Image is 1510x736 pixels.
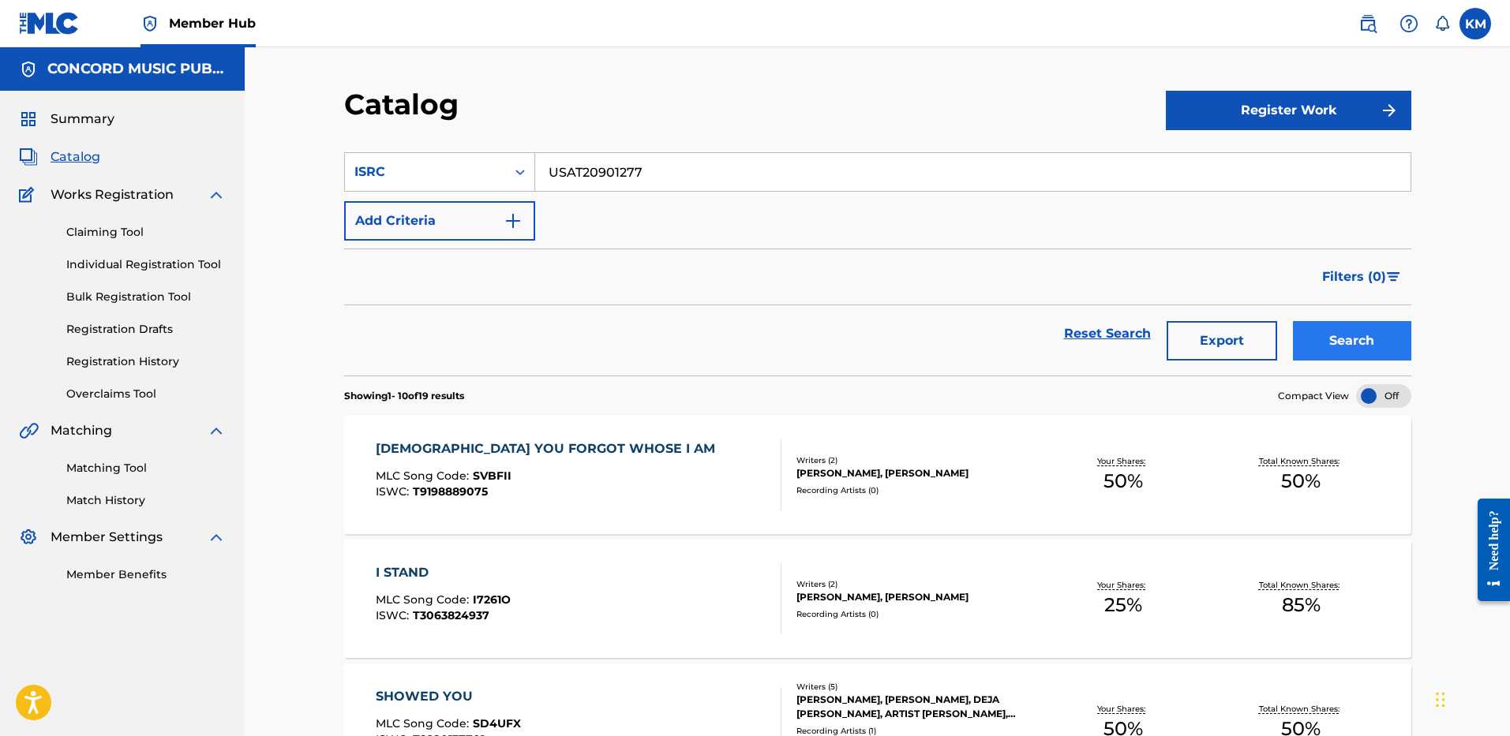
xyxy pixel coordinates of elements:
[1431,660,1510,736] iframe: Chat Widget
[473,716,521,730] span: SD4UFX
[47,60,226,78] h5: CONCORD MUSIC PUBLISHING LLC
[66,353,226,370] a: Registration History
[796,578,1035,590] div: Writers ( 2 )
[473,469,511,483] span: SVBFII
[66,321,226,338] a: Registration Drafts
[344,540,1411,658] a: I STANDMLC Song Code:I7261OISWC:T3063824937Writers (2)[PERSON_NAME], [PERSON_NAME]Recording Artis...
[376,439,723,458] div: [DEMOGRAPHIC_DATA] YOU FORGOT WHOSE I AM
[796,608,1035,620] div: Recording Artists ( 0 )
[1278,389,1349,403] span: Compact View
[796,454,1035,466] div: Writers ( 2 )
[1103,467,1143,495] span: 50 %
[51,185,174,204] span: Works Registration
[66,289,226,305] a: Bulk Registration Tool
[1459,8,1491,39] div: User Menu
[376,608,413,622] span: ISWC :
[376,687,521,706] div: SHOWED YOU
[473,592,511,607] span: I7261O
[1097,455,1149,467] p: Your Shares:
[376,484,413,499] span: ISWC :
[344,152,1411,375] form: Search Form
[413,608,489,622] span: T3063824937
[1380,101,1399,120] img: f7272a7cc735f4ea7f67.svg
[51,528,163,547] span: Member Settings
[1281,467,1321,495] span: 50 %
[376,716,473,730] span: MLC Song Code :
[344,389,464,403] p: Showing 1 - 10 of 19 results
[344,201,535,241] button: Add Criteria
[1313,257,1411,297] button: Filters (0)
[66,460,226,476] a: Matching Tool
[796,484,1035,496] div: Recording Artists ( 0 )
[19,12,80,35] img: MLC Logo
[66,386,226,402] a: Overclaims Tool
[19,60,38,79] img: Accounts
[1097,579,1149,591] p: Your Shares:
[1282,591,1321,619] span: 85 %
[796,693,1035,721] div: [PERSON_NAME], [PERSON_NAME], DEJA [PERSON_NAME], ARTIST [PERSON_NAME], [PERSON_NAME]
[1322,267,1386,286] span: Filters ( 0 )
[376,469,473,483] span: MLC Song Code :
[1436,676,1445,723] div: Drag
[207,185,226,204] img: expand
[19,110,38,129] img: Summary
[344,416,1411,534] a: [DEMOGRAPHIC_DATA] YOU FORGOT WHOSE I AMMLC Song Code:SVBFIIISWC:T9198889075Writers (2)[PERSON_NA...
[1399,14,1418,33] img: help
[66,566,226,583] a: Member Benefits
[1167,321,1277,361] button: Export
[1104,591,1142,619] span: 25 %
[207,528,226,547] img: expand
[51,110,114,129] span: Summary
[51,148,100,166] span: Catalog
[1358,14,1377,33] img: search
[796,590,1035,604] div: [PERSON_NAME], [PERSON_NAME]
[19,185,39,204] img: Works Registration
[1466,487,1510,614] iframe: Resource Center
[796,681,1035,693] div: Writers ( 5 )
[1352,8,1384,39] a: Public Search
[1056,316,1159,351] a: Reset Search
[1293,321,1411,361] button: Search
[413,484,488,499] span: T9198889075
[66,224,226,241] a: Claiming Tool
[51,421,112,440] span: Matching
[376,592,473,607] span: MLC Song Code :
[1259,455,1343,467] p: Total Known Shares:
[19,421,39,440] img: Matching
[1097,703,1149,715] p: Your Shares:
[1259,703,1343,715] p: Total Known Shares:
[19,148,100,166] a: CatalogCatalog
[1393,8,1425,39] div: Help
[1259,579,1343,591] p: Total Known Shares:
[19,528,38,547] img: Member Settings
[66,256,226,273] a: Individual Registration Tool
[19,110,114,129] a: SummarySummary
[141,14,159,33] img: Top Rightsholder
[19,148,38,166] img: Catalog
[1387,272,1400,282] img: filter
[1434,16,1450,32] div: Notifications
[504,211,523,230] img: 9d2ae6d4665cec9f34b9.svg
[207,421,226,440] img: expand
[354,163,496,181] div: ISRC
[796,466,1035,480] div: [PERSON_NAME], [PERSON_NAME]
[66,492,226,509] a: Match History
[169,14,256,32] span: Member Hub
[376,563,511,582] div: I STAND
[1166,91,1411,130] button: Register Work
[344,87,466,122] h2: Catalog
